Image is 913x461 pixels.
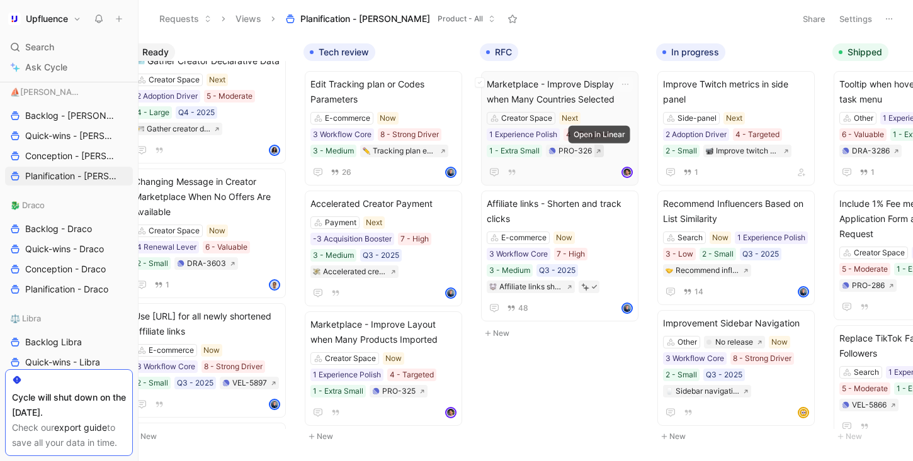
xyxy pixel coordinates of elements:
span: 1 [695,169,698,176]
div: Now [771,336,788,348]
div: 🐉 Draco [5,196,133,214]
button: 14 [681,285,706,299]
a: Conception - [PERSON_NAME] [5,147,133,165]
span: Affiliate links - Shorten and track clicks [487,196,633,226]
div: Search [678,231,703,244]
div: -3 Acquisition Booster [313,233,392,245]
a: Use [URL] for all newly shortened affiliate linksE-commerceNow3 Workflow Core8 - Strong Driver2 -... [128,303,286,418]
div: 4 - Large [137,106,169,119]
button: Settings [834,10,878,28]
button: New [127,429,293,444]
div: Q3 - 2025 [177,377,213,389]
div: No release [715,336,753,348]
span: Planification - Draco [25,283,108,296]
div: 3 Workflow Core [666,352,724,365]
div: 1 - Extra Small [313,385,363,397]
div: Creator Space [854,247,905,259]
a: Quick-wins - Libra [5,353,133,372]
span: 26 [342,169,351,176]
button: 26 [328,165,354,179]
a: Quick-wins - [PERSON_NAME] [5,126,133,145]
a: Improve Twitch metrics in side panelSide-panelNext2 Adoption Driver4 - Targeted2 - Small📹Improve ... [657,71,815,186]
img: avatar [446,408,455,417]
div: PRO-326 [559,145,592,157]
span: Backlog Libra [25,336,82,348]
div: Recommend influencers based on list similarity [676,264,739,277]
span: Planification - [PERSON_NAME] [300,13,430,25]
div: 2 Adoption Driver [137,90,198,103]
img: avatar [623,304,632,313]
div: Improve twitch metrics in side panel [716,145,780,157]
div: Now [712,231,729,244]
button: UpfluenceUpfluence [5,10,84,28]
span: Conception - [PERSON_NAME] [25,150,118,162]
button: In progress [656,43,725,61]
img: 🤝 [666,267,673,274]
div: Creator Space [325,352,376,365]
div: Next [562,112,578,125]
div: 2 - Small [666,369,697,381]
div: 1 Experience Polish [313,369,381,381]
div: Search [854,366,879,379]
div: 2 - Small [666,145,697,157]
span: Shipped [848,46,882,58]
div: Tracking plan edition [373,145,436,157]
button: New [656,429,822,444]
span: Improve Twitch metrics in side panel [663,77,809,107]
div: DRA-3286 [852,145,890,157]
div: 7 - High [400,233,429,245]
span: Ask Cycle [25,60,67,75]
div: 2 - Small [137,377,168,389]
div: 3 - Medium [489,264,530,277]
button: 1 [152,278,172,292]
div: Other [854,112,873,125]
a: Affiliate links - Shorten and track clicksE-commerceNow3 Workflow Core7 - High3 - MediumQ3 - 2025... [481,191,638,321]
div: Other [678,336,697,348]
span: Use [URL] for all newly shortened affiliate links [134,309,280,339]
div: ⚖️ Libra [5,309,133,328]
img: avatar [270,400,279,409]
span: 1 [871,169,875,176]
div: E-commerce [501,231,547,244]
div: Check our to save all your data in time. [12,420,126,450]
div: 8 - Strong Driver [380,128,439,141]
span: Backlog - Draco [25,223,92,235]
div: 3 - Medium [313,145,354,157]
button: New [480,326,646,341]
span: Backlog - [PERSON_NAME] [25,109,118,122]
div: Next [726,112,742,125]
a: Ask Cycle [5,58,133,77]
button: Shipped [832,43,888,61]
img: avatar [446,168,455,177]
div: Now [203,344,220,357]
span: In progress [671,46,719,58]
button: Ready [127,43,175,61]
button: Planification - [PERSON_NAME]Product - All [280,9,501,28]
a: Recommend Influencers Based on List SimilaritySearchNow1 Experience Polish3 - Low2 - SmallQ3 - 20... [657,191,815,305]
span: Marketplace - Improve Layout when Many Products Imported [310,317,456,347]
a: Planification - Draco [5,280,133,299]
span: Search [25,40,54,55]
div: 1 - Extra Small [489,145,540,157]
div: E-commerce [325,112,370,125]
span: Changing Message in Creator Marketplace When No Offers Are Available [134,174,280,219]
div: Q3 - 2025 [363,249,399,262]
img: 📹 [706,147,713,155]
a: export guide [54,422,107,433]
span: 1 [166,281,169,289]
div: 3 Workflow Core [489,248,548,260]
div: Now [380,112,396,125]
h1: Upfluence [26,13,68,25]
div: DRA-3603 [187,257,226,270]
div: ReadyNew [122,38,298,450]
span: Quick-wins - Draco [25,243,104,255]
a: Changing Message in Creator Marketplace When No Offers Are AvailableCreator SpaceNow4 Renewal Lev... [128,169,286,298]
button: 1 [857,165,877,179]
div: 1 Experience Polish [489,128,557,141]
div: Tech reviewNew [298,38,475,450]
div: Next [209,74,225,86]
span: ⛵️[PERSON_NAME] [10,86,82,98]
a: Improvement Sidebar NavigationOtherNow3 Workflow Core8 - Strong Driver2 - SmallQ3 - 2025🖱️Sidebar... [657,310,815,426]
img: ✏️ [363,147,370,155]
span: 48 [518,304,528,312]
